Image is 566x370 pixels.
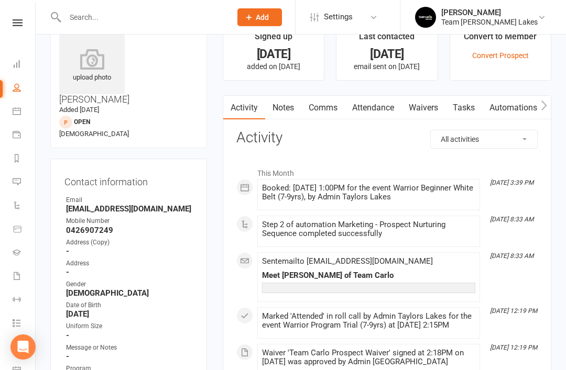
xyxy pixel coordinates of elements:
[359,30,415,49] div: Last contacted
[490,179,534,186] i: [DATE] 3:39 PM
[59,29,198,105] h3: [PERSON_NAME]
[13,100,36,124] a: Calendar
[59,130,129,138] span: [DEMOGRAPHIC_DATA]
[59,49,125,83] div: upload photo
[13,53,36,77] a: Dashboard
[262,349,475,366] div: Waiver 'Team Carlo Prospect Waiver' signed at 2:18PM on [DATE] was approved by Admin [GEOGRAPHIC_...
[490,252,534,260] i: [DATE] 8:33 AM
[10,334,36,360] div: Open Intercom Messenger
[66,195,193,205] div: Email
[233,62,314,71] p: added on [DATE]
[262,184,475,201] div: Booked: [DATE] 1:00PM for the event Warrior Beginner White Belt (7-9yrs), by Admin Taylors Lakes
[66,204,193,214] strong: [EMAIL_ADDRESS][DOMAIN_NAME]
[66,331,193,340] strong: -
[262,220,475,238] div: Step 2 of automation Marketing - Prospect Nurturing Sequence completed successfully
[262,312,475,330] div: Marked 'Attended' in roll call by Admin Taylors Lakes for the event Warrior Program Trial (7-9yrs...
[66,238,193,248] div: Address (Copy)
[345,96,401,120] a: Attendance
[441,17,538,27] div: Team [PERSON_NAME] Lakes
[490,344,537,351] i: [DATE] 12:19 PM
[66,267,193,277] strong: -
[13,77,36,100] a: People
[490,307,537,315] i: [DATE] 12:19 PM
[236,130,538,146] h3: Activity
[66,259,193,268] div: Address
[223,96,265,120] a: Activity
[265,96,301,120] a: Notes
[66,300,193,310] div: Date of Birth
[66,288,193,298] strong: [DEMOGRAPHIC_DATA]
[262,271,475,280] div: Meet [PERSON_NAME] of Team Carlo
[66,279,193,289] div: Gender
[62,10,224,25] input: Search...
[237,8,282,26] button: Add
[13,148,36,171] a: Reports
[256,13,269,21] span: Add
[346,49,428,60] div: [DATE]
[74,118,90,126] span: Open
[262,256,433,266] span: Sent email to [EMAIL_ADDRESS][DOMAIN_NAME]
[66,352,193,361] strong: -
[441,8,538,17] div: [PERSON_NAME]
[59,106,99,114] time: Added [DATE]
[490,216,534,223] i: [DATE] 8:33 AM
[66,226,193,235] strong: 0426907249
[464,30,537,49] div: Convert to Member
[66,321,193,331] div: Uniform Size
[236,162,538,179] li: This Month
[401,96,445,120] a: Waivers
[13,124,36,148] a: Payments
[301,96,345,120] a: Comms
[66,246,193,256] strong: -
[445,96,482,120] a: Tasks
[66,343,193,353] div: Message or Notes
[13,218,36,242] a: Product Sales
[66,216,193,226] div: Mobile Number
[415,7,436,28] img: thumb_image1603260965.png
[472,51,529,60] a: Convert Prospect
[64,173,193,187] h3: Contact information
[255,30,292,49] div: Signed up
[66,309,193,319] strong: [DATE]
[324,5,353,29] span: Settings
[233,49,314,60] div: [DATE]
[482,96,545,120] a: Automations
[346,62,428,71] p: email sent on [DATE]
